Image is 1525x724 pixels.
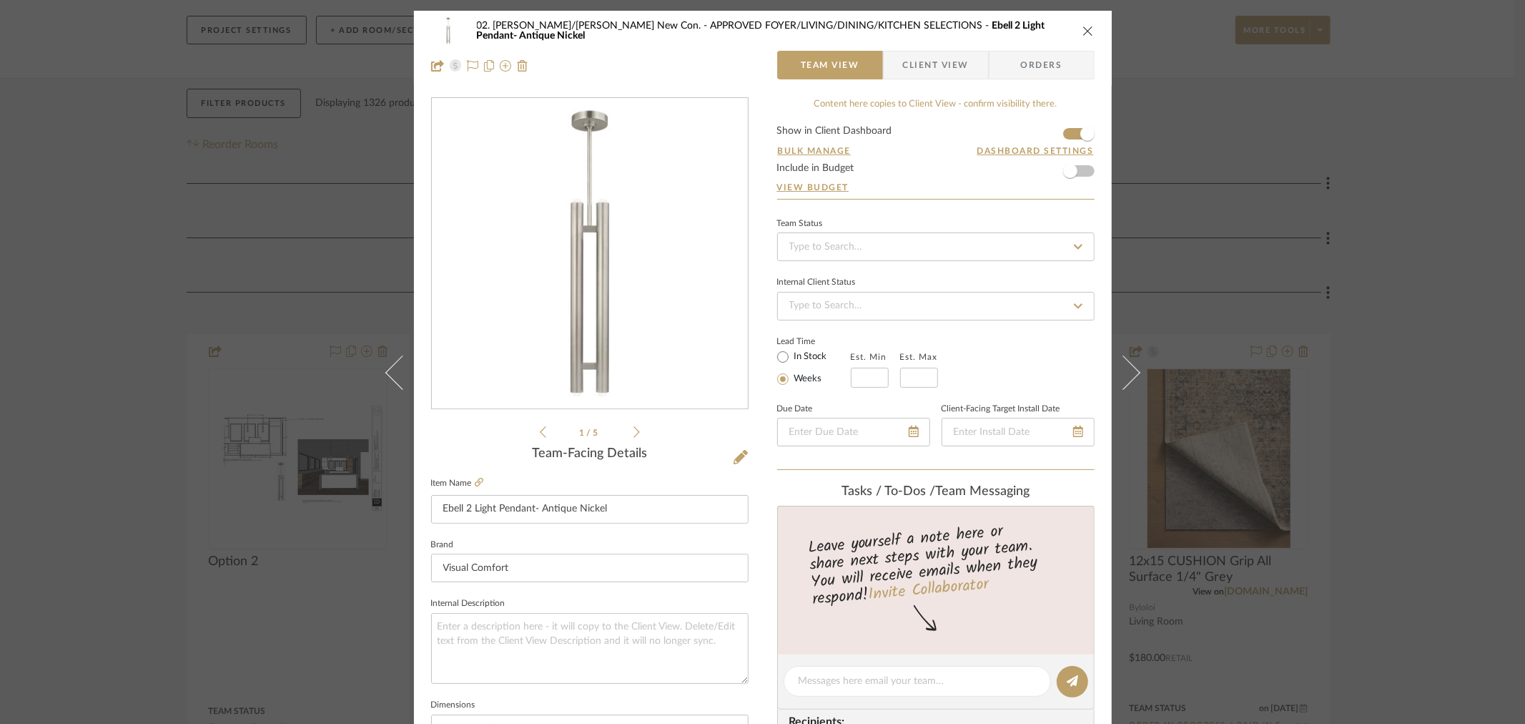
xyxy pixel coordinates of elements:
[777,348,851,388] mat-radio-group: Select item type
[431,446,749,462] div: Team-Facing Details
[777,182,1095,193] a: View Budget
[900,352,938,362] label: Est. Max
[1005,51,1078,79] span: Orders
[903,51,969,79] span: Client View
[791,373,822,386] label: Weeks
[777,418,930,446] input: Enter Due Date
[851,352,887,362] label: Est. Min
[431,16,465,45] img: ad11c534-b4e2-4d03-bcdc-7ee0aefc8879_48x40.jpg
[777,292,1095,321] input: Type to Search…
[431,554,749,582] input: Enter Brand
[586,429,593,437] span: /
[431,702,475,709] label: Dimensions
[977,145,1095,157] button: Dashboard Settings
[942,406,1060,413] label: Client-Facing Target Install Date
[431,495,749,524] input: Enter Item Name
[477,21,1045,41] span: Ebell 2 Light Pendant- Antique Nickel
[517,60,528,72] img: Remove from project
[801,51,859,79] span: Team View
[777,406,813,413] label: Due Date
[777,145,852,157] button: Bulk Manage
[1082,24,1095,37] button: close
[777,279,856,286] div: Internal Client Status
[435,99,745,409] img: ad11c534-b4e2-4d03-bcdc-7ee0aefc8879_436x436.jpg
[777,335,851,348] label: Lead Time
[477,21,711,31] span: 02. [PERSON_NAME]/[PERSON_NAME] New Con.
[777,220,823,228] div: Team Status
[842,485,935,498] span: Tasks / To-Dos /
[775,516,1096,612] div: Leave yourself a note here or share next steps with your team. You will receive emails when they ...
[432,99,748,409] div: 0
[942,418,1095,446] input: Enter Install Date
[431,477,483,489] label: Item Name
[777,97,1095,112] div: Content here copies to Client View - confirm visibility there.
[711,21,992,31] span: APPROVED FOYER/LIVING/DINING/KITCHEN SELECTIONS
[777,233,1095,261] input: Type to Search…
[431,600,505,607] label: Internal Description
[777,484,1095,500] div: team Messaging
[431,542,454,549] label: Brand
[579,429,586,437] span: 1
[867,572,989,608] a: Invite Collaborator
[593,429,600,437] span: 5
[791,351,827,363] label: In Stock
